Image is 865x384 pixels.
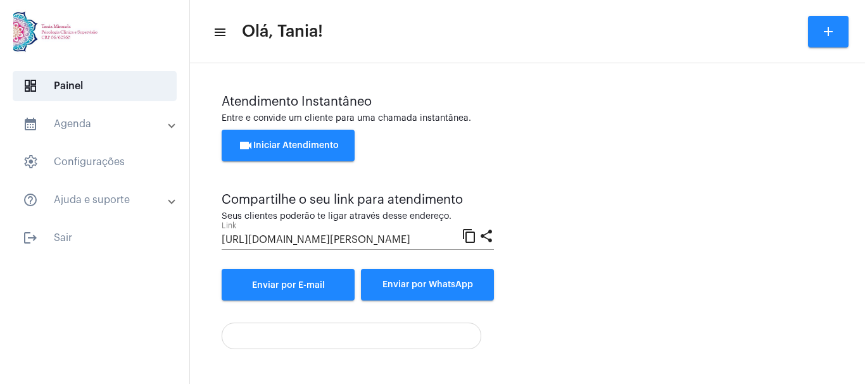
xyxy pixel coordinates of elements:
span: Painel [13,71,177,101]
mat-icon: sidenav icon [213,25,225,40]
mat-expansion-panel-header: sidenav iconAjuda e suporte [8,185,189,215]
mat-icon: share [479,228,494,243]
span: Iniciar Atendimento [238,141,339,150]
mat-expansion-panel-header: sidenav iconAgenda [8,109,189,139]
mat-icon: sidenav icon [23,230,38,245]
span: Enviar por E-mail [252,281,325,290]
a: Enviar por E-mail [222,269,355,300]
span: Configurações [13,147,177,177]
mat-icon: sidenav icon [23,116,38,132]
mat-panel-title: Agenda [23,116,169,132]
span: Olá, Tania! [242,22,323,42]
mat-icon: add [821,24,836,39]
span: sidenav icon [23,154,38,170]
div: Entre e convide um cliente para uma chamada instantânea. [222,114,833,123]
div: Atendimento Instantâneo [222,95,833,109]
img: 82f91219-cc54-a9e9-c892-318f5ec67ab1.jpg [10,6,104,57]
div: Seus clientes poderão te ligar através desse endereço. [222,212,494,221]
span: sidenav icon [23,78,38,94]
mat-icon: videocam [238,138,253,153]
span: Enviar por WhatsApp [382,280,473,289]
button: Iniciar Atendimento [222,130,355,161]
button: Enviar por WhatsApp [361,269,494,300]
mat-icon: content_copy [462,228,477,243]
span: Sair [13,223,177,253]
div: Compartilhe o seu link para atendimento [222,193,494,207]
mat-icon: sidenav icon [23,192,38,207]
mat-panel-title: Ajuda e suporte [23,192,169,207]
